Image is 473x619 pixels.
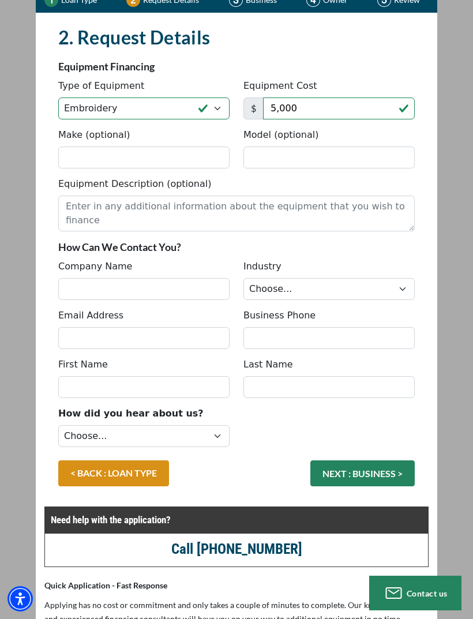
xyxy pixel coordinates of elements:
[243,79,317,93] label: Equipment Cost
[171,541,302,557] a: call (847) 897-2499
[58,240,415,254] p: How Can We Contact You?
[58,24,415,51] h2: 2. Request Details
[58,177,211,191] label: Equipment Description (optional)
[243,128,318,142] label: Model (optional)
[243,407,419,452] iframe: reCAPTCHA
[51,513,422,527] p: Need help with the application?
[407,588,448,598] span: Contact us
[58,79,144,93] label: Type of Equipment
[243,97,264,119] span: $
[58,128,130,142] label: Make (optional)
[243,358,293,372] label: Last Name
[44,579,429,592] p: Quick Application - Fast Response
[58,407,204,421] label: How did you hear about us?
[7,586,33,612] div: Accessibility Menu
[310,460,415,486] button: NEXT : BUSINESS >
[369,576,461,610] button: Contact us
[58,358,108,372] label: First Name
[58,460,169,486] a: < BACK : LOAN TYPE
[58,309,123,322] label: Email Address
[58,59,415,73] p: Equipment Financing
[243,260,281,273] label: Industry
[58,260,132,273] label: Company Name
[243,309,316,322] label: Business Phone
